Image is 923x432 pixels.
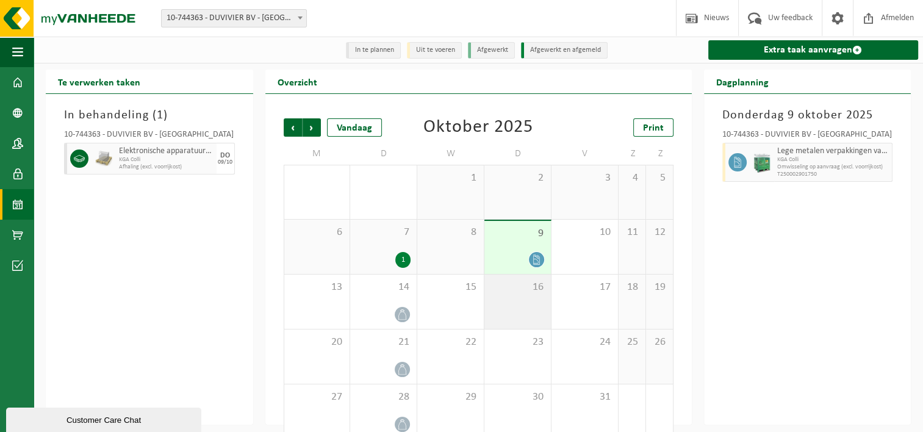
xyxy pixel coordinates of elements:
span: Vorige [284,118,302,137]
div: 10-744363 - DUVIVIER BV - [GEOGRAPHIC_DATA] [64,131,235,143]
span: 1 [423,171,478,185]
span: 24 [558,336,612,349]
div: 1 [395,252,411,268]
span: 25 [625,336,639,349]
span: 7 [356,226,411,239]
span: 3 [558,171,612,185]
span: 23 [490,336,545,349]
span: Afhaling (excl. voorrijkost) [119,164,214,171]
span: 14 [356,281,411,294]
td: Z [646,143,673,165]
span: Print [643,123,664,133]
span: 26 [652,336,667,349]
span: 20 [290,336,344,349]
span: 17 [558,281,612,294]
span: Lege metalen verpakkingen van verf en/of inkt (schraapschoon) [777,146,889,156]
span: 21 [356,336,411,349]
span: 13 [290,281,344,294]
span: 19 [652,281,667,294]
td: Z [619,143,646,165]
div: 10-744363 - DUVIVIER BV - [GEOGRAPHIC_DATA] [722,131,893,143]
iframe: chat widget [6,405,204,432]
span: 2 [490,171,545,185]
span: 15 [423,281,478,294]
span: 22 [423,336,478,349]
li: Afgewerkt en afgemeld [521,42,608,59]
div: 09/10 [218,159,232,165]
span: 1 [157,109,163,121]
div: Vandaag [327,118,382,137]
span: 27 [290,391,344,404]
a: Extra taak aanvragen [708,40,919,60]
span: 10-744363 - DUVIVIER BV - BRUGGE [161,9,307,27]
a: Print [633,118,673,137]
span: KGA Colli [777,156,889,164]
span: 5 [652,171,667,185]
span: 16 [490,281,545,294]
span: 9 [490,227,545,240]
span: 4 [625,171,639,185]
h2: Te verwerken taken [46,70,153,93]
span: 8 [423,226,478,239]
h2: Overzicht [265,70,329,93]
td: D [484,143,551,165]
img: PB-HB-1400-HPE-GN-11 [753,153,771,173]
span: 10 [558,226,612,239]
td: D [350,143,417,165]
span: 31 [558,391,612,404]
div: Oktober 2025 [423,118,533,137]
span: Volgende [303,118,321,137]
span: 11 [625,226,639,239]
h2: Dagplanning [704,70,781,93]
td: V [551,143,619,165]
span: 29 [423,391,478,404]
span: KGA Colli [119,156,214,164]
span: T250002901750 [777,171,889,178]
span: 30 [490,391,545,404]
h3: Donderdag 9 oktober 2025 [722,106,893,124]
span: 6 [290,226,344,239]
span: 28 [356,391,411,404]
h3: In behandeling ( ) [64,106,235,124]
li: Uit te voeren [407,42,462,59]
span: Elektronische apparatuur - overige (OVE) [119,146,214,156]
td: M [284,143,351,165]
span: Omwisseling op aanvraag (excl. voorrijkost) [777,164,889,171]
li: In te plannen [346,42,401,59]
div: DO [220,152,230,159]
span: 10-744363 - DUVIVIER BV - BRUGGE [162,10,306,27]
span: 12 [652,226,667,239]
img: LP-PA-00000-WDN-11 [95,149,113,168]
li: Afgewerkt [468,42,515,59]
td: W [417,143,484,165]
span: 18 [625,281,639,294]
